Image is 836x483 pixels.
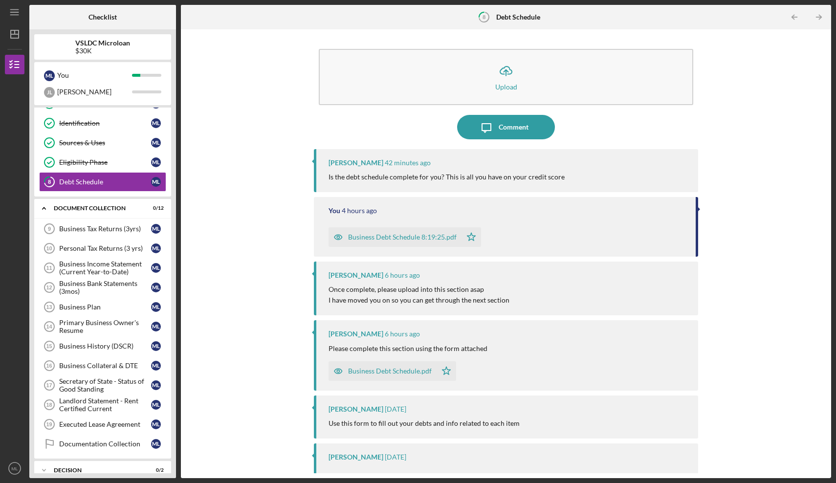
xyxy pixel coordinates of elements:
[329,418,520,429] p: Use this form to fill out your debts and info related to each item
[75,47,130,55] div: $30K
[57,84,132,100] div: [PERSON_NAME]
[385,330,420,338] time: 2025-08-19 15:32
[151,157,161,167] div: M L
[151,380,161,390] div: M L
[39,258,166,278] a: 11Business Income Statement (Current Year-to-Date)ML
[329,159,383,167] div: [PERSON_NAME]
[59,377,151,393] div: Secretary of State - Status of Good Standing
[499,115,528,139] div: Comment
[39,395,166,415] a: 18Landlord Statement - Rent Certified CurrentML
[151,243,161,253] div: M L
[483,14,485,20] tspan: 8
[39,153,166,172] a: Eligibility PhaseML
[46,402,52,408] tspan: 18
[46,382,52,388] tspan: 17
[46,265,52,271] tspan: 11
[39,336,166,356] a: 15Business History (DSCR)ML
[496,13,540,21] b: Debt Schedule
[59,303,151,311] div: Business Plan
[385,271,420,279] time: 2025-08-19 15:33
[495,83,517,90] div: Upload
[48,226,51,232] tspan: 9
[44,87,55,98] div: J L
[54,467,139,473] div: Decision
[59,260,151,276] div: Business Income Statement (Current Year-to-Date)
[329,207,340,215] div: You
[46,324,52,329] tspan: 14
[39,356,166,375] a: 16Business Collateral & DTEML
[151,341,161,351] div: M L
[46,363,52,369] tspan: 16
[151,361,161,371] div: M L
[5,459,24,478] button: ML
[39,94,166,113] a: Credit Score and ReportML
[385,405,406,413] time: 2025-08-18 17:43
[59,280,151,295] div: Business Bank Statements (3mos)
[151,263,161,273] div: M L
[46,245,52,251] tspan: 10
[39,239,166,258] a: 10Personal Tax Returns (3 yrs)ML
[59,440,151,448] div: Documentation Collection
[46,304,52,310] tspan: 13
[57,67,132,84] div: You
[329,172,565,182] p: Is the debt schedule complete for you? This is all you have on your credit score
[319,49,693,105] button: Upload
[385,453,406,461] time: 2025-08-18 17:43
[151,322,161,331] div: M L
[39,113,166,133] a: IdentificationML
[46,343,52,349] tspan: 15
[151,400,161,410] div: M L
[11,466,18,471] text: ML
[329,361,456,381] button: Business Debt Schedule.pdf
[39,278,166,297] a: 12Business Bank Statements (3mos)ML
[329,453,383,461] div: [PERSON_NAME]
[457,115,555,139] button: Comment
[59,178,151,186] div: Debt Schedule
[151,177,161,187] div: M L
[39,297,166,317] a: 13Business PlanML
[59,397,151,413] div: Landlord Statement - Rent Certified Current
[329,343,487,354] p: Please complete this section using the form attached
[151,224,161,234] div: M L
[151,138,161,148] div: M L
[151,118,161,128] div: M L
[146,205,164,211] div: 0 / 12
[348,367,432,375] div: Business Debt Schedule.pdf
[151,283,161,292] div: M L
[146,467,164,473] div: 0 / 2
[59,244,151,252] div: Personal Tax Returns (3 yrs)
[46,285,52,290] tspan: 12
[39,133,166,153] a: Sources & UsesML
[75,39,130,47] b: VSLDC Microloan
[385,159,431,167] time: 2025-08-19 21:02
[48,179,51,185] tspan: 8
[348,233,457,241] div: Business Debt Schedule 8:19:25.pdf
[59,342,151,350] div: Business History (DSCR)
[39,415,166,434] a: 19Executed Lease AgreementML
[59,119,151,127] div: Identification
[342,207,377,215] time: 2025-08-19 16:46
[329,271,383,279] div: [PERSON_NAME]
[39,219,166,239] a: 9Business Tax Returns (3yrs)ML
[329,295,509,306] p: I have moved you on so you can get through the next section
[329,330,383,338] div: [PERSON_NAME]
[39,172,166,192] a: 8Debt ScheduleML
[39,434,166,454] a: Documentation CollectionML
[44,70,55,81] div: M L
[59,139,151,147] div: Sources & Uses
[151,419,161,429] div: M L
[88,13,117,21] b: Checklist
[59,158,151,166] div: Eligibility Phase
[151,302,161,312] div: M L
[329,227,481,247] button: Business Debt Schedule 8:19:25.pdf
[46,421,52,427] tspan: 19
[329,405,383,413] div: [PERSON_NAME]
[39,317,166,336] a: 14Primary Business Owner's ResumeML
[54,205,139,211] div: Document Collection
[59,362,151,370] div: Business Collateral & DTE
[329,284,509,295] p: Once complete, please upload into this section asap
[151,439,161,449] div: M L
[59,319,151,334] div: Primary Business Owner's Resume
[59,225,151,233] div: Business Tax Returns (3yrs)
[59,420,151,428] div: Executed Lease Agreement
